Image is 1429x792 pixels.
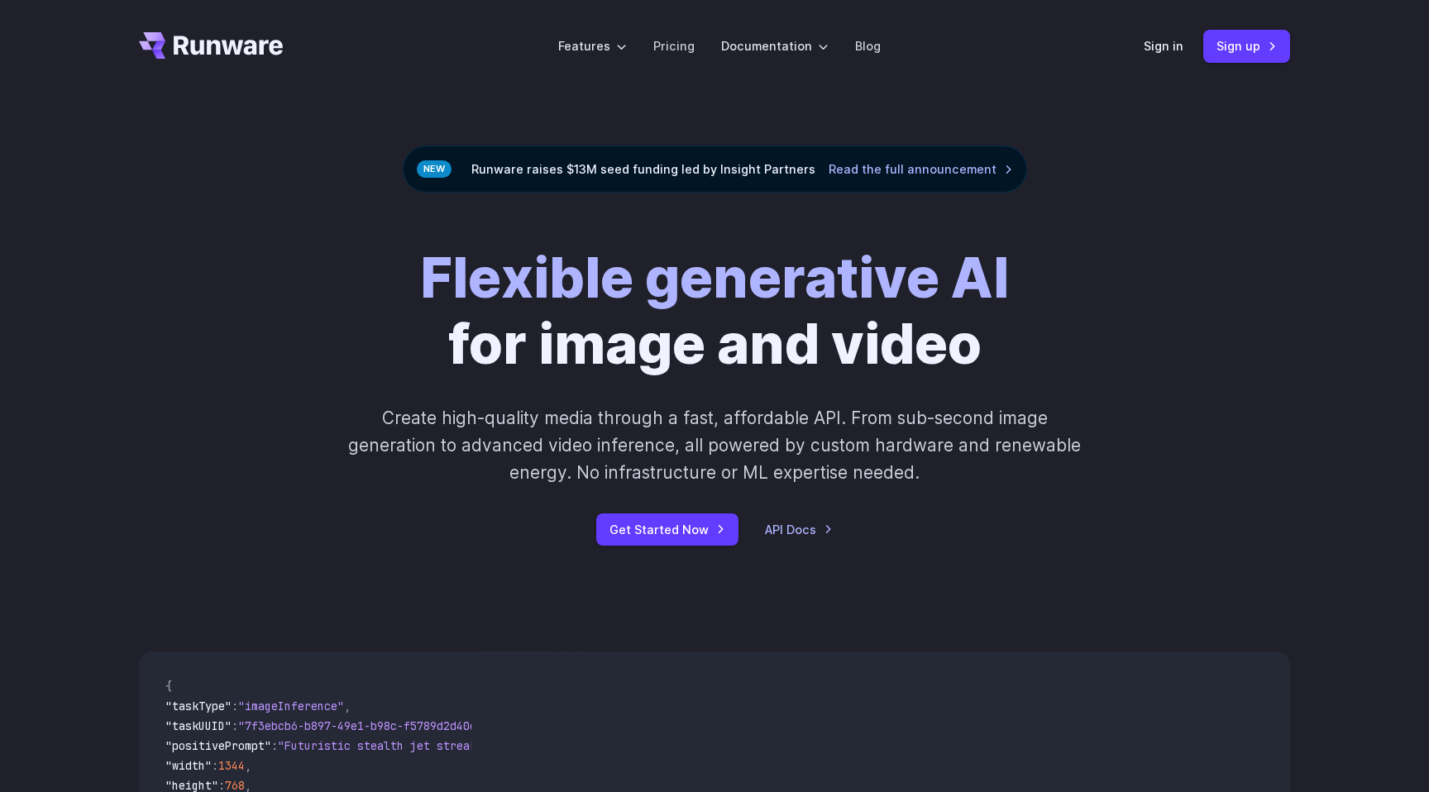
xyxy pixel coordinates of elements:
[344,699,351,713] span: ,
[653,36,695,55] a: Pricing
[829,160,1013,179] a: Read the full announcement
[1144,36,1183,55] a: Sign in
[232,718,238,733] span: :
[165,718,232,733] span: "taskUUID"
[165,679,172,694] span: {
[420,246,1009,378] h1: for image and video
[403,146,1027,193] div: Runware raises $13M seed funding led by Insight Partners
[271,738,278,753] span: :
[855,36,881,55] a: Blog
[245,758,251,773] span: ,
[218,758,245,773] span: 1344
[765,520,833,539] a: API Docs
[212,758,218,773] span: :
[238,699,344,713] span: "imageInference"
[278,738,880,753] span: "Futuristic stealth jet streaking through a neon-lit cityscape with glowing purple exhaust"
[238,718,490,733] span: "7f3ebcb6-b897-49e1-b98c-f5789d2d40d7"
[232,699,238,713] span: :
[165,738,271,753] span: "positivePrompt"
[596,513,738,546] a: Get Started Now
[165,699,232,713] span: "taskType"
[346,404,1083,487] p: Create high-quality media through a fast, affordable API. From sub-second image generation to adv...
[1203,30,1290,62] a: Sign up
[420,245,1009,311] strong: Flexible generative AI
[165,758,212,773] span: "width"
[558,36,627,55] label: Features
[139,32,283,59] a: Go to /
[721,36,829,55] label: Documentation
